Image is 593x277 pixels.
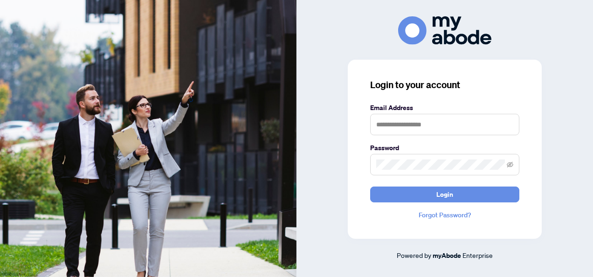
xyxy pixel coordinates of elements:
span: Powered by [397,251,431,259]
label: Password [370,143,519,153]
span: eye-invisible [507,161,513,168]
a: Forgot Password? [370,210,519,220]
img: ma-logo [398,16,491,45]
h3: Login to your account [370,78,519,91]
button: Login [370,187,519,202]
span: Login [436,187,453,202]
span: Enterprise [462,251,493,259]
a: myAbode [433,250,461,261]
label: Email Address [370,103,519,113]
